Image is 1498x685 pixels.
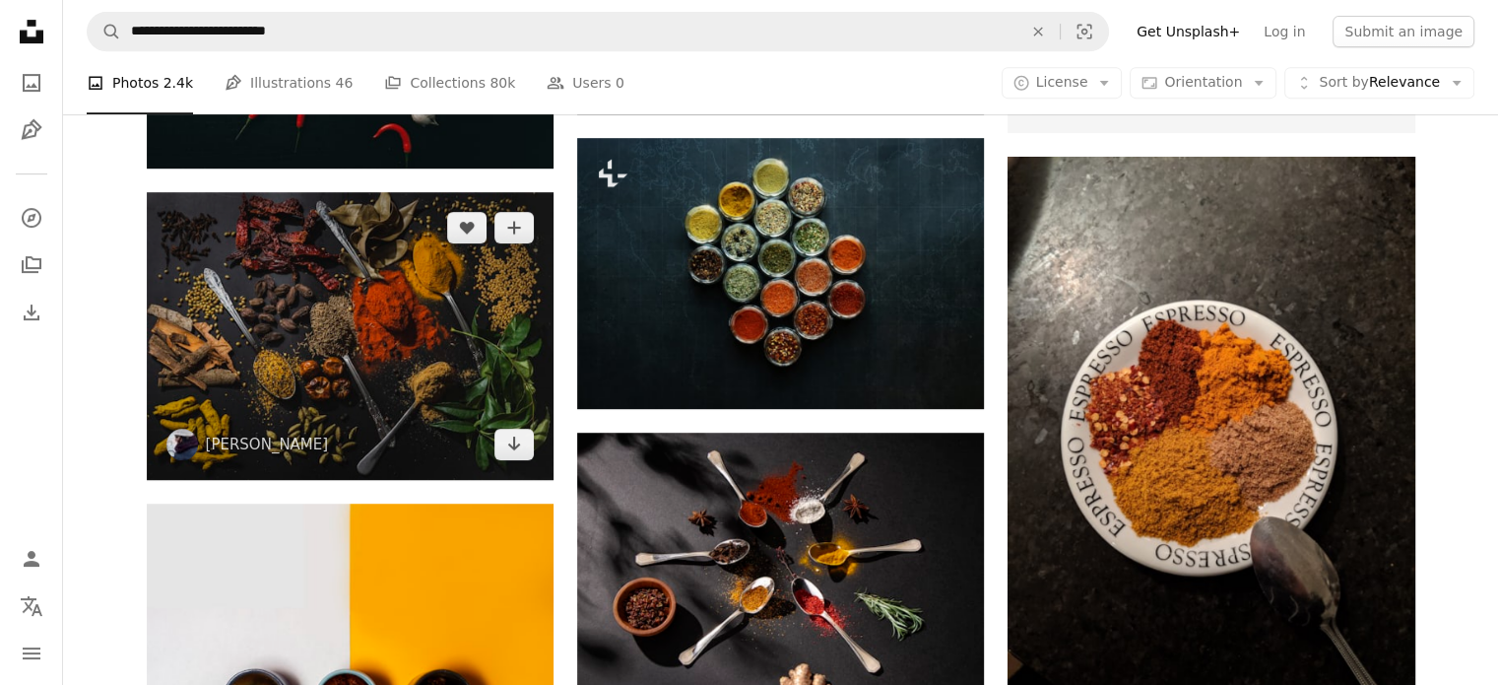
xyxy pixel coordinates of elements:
a: Photos [12,63,51,103]
a: Explore [12,198,51,238]
img: Go to Anju Ravindranath's profile [166,429,198,460]
button: Clear [1016,13,1060,50]
a: Log in [1252,16,1317,47]
button: Menu [12,634,51,673]
span: 0 [616,72,624,94]
a: Collections 80k [384,51,515,114]
a: a table topped with different types of spices [147,327,554,345]
a: a group of bowls filled with different kinds of spices [577,264,984,282]
span: Relevance [1319,73,1440,93]
span: Orientation [1164,74,1242,90]
button: Submit an image [1333,16,1474,47]
form: Find visuals sitewide [87,12,1109,51]
a: Users 0 [547,51,624,114]
a: Illustrations [12,110,51,150]
a: Get Unsplash+ [1125,16,1252,47]
button: Visual search [1061,13,1108,50]
button: Language [12,586,51,626]
button: Orientation [1130,67,1276,99]
button: Search Unsplash [88,13,121,50]
img: a table topped with different types of spices [147,192,554,480]
a: a plate of spices on a table with a spoon [1008,419,1414,437]
a: [PERSON_NAME] [206,435,329,454]
button: Sort byRelevance [1284,67,1474,99]
button: Add to Collection [494,212,534,243]
a: Download History [12,293,51,332]
a: a group of spoons filled with different types of spices [577,560,984,578]
a: Download [494,429,534,460]
a: Collections [12,245,51,285]
img: a group of bowls filled with different kinds of spices [577,138,984,409]
span: License [1036,74,1088,90]
a: Log in / Sign up [12,539,51,579]
a: Illustrations 46 [225,51,353,114]
span: 46 [336,72,354,94]
span: 80k [489,72,515,94]
button: License [1002,67,1123,99]
a: Home — Unsplash [12,12,51,55]
span: Sort by [1319,74,1368,90]
button: Like [447,212,487,243]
